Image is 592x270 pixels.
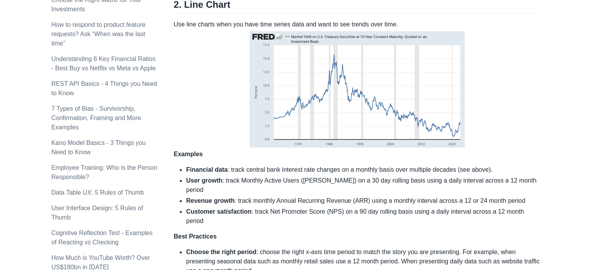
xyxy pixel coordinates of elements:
[51,205,143,221] a: User Interface Design: 5 Rules of Thumb
[186,197,234,204] strong: Revenue growth
[186,165,541,174] li: : track central bank interest rate changes on a monthly basis over multiple decades (see above).
[186,196,541,206] li: : track monthly Annual Recurring Revenue (ARR) using a monthly interval across a 12 or 24 month p...
[186,207,541,226] li: : track Net Promoter Score (NPS) on a 90 day rolling basis using a daily interval across a 12 mon...
[51,230,153,246] a: Cognitive Reflection Test - Examples of Reacting vs Checking
[186,249,256,255] strong: Choose the right period
[51,105,141,131] a: 7 Types of Bias - Survivorship, Confirmation, Framing and More Examples
[51,21,146,47] a: How to respond to product feature requests? Ask “When was the last time”
[186,208,251,215] strong: Customer satisfaction
[51,164,157,180] a: Employee Training: Who is the Person Responsible?
[186,166,228,173] strong: Financial data
[51,139,146,155] a: Kano Model Basics - 3 Things you Need to Know
[186,177,222,184] strong: User growth
[248,29,467,150] img: fed-rate
[174,233,216,240] strong: Best Practices
[51,56,156,71] a: Understanding 6 Key Financial Ratios - Best Buy vs Netflix vs Meta vs Apple
[174,151,203,157] strong: Examples
[174,20,541,159] p: Use line charts when you have time series data and want to see trends over time.
[51,189,144,196] a: Data Table UX: 5 Rules of Thumb
[186,176,541,195] li: : track Monthly Active Users ([PERSON_NAME]) on a 30 day rolling basis using a daily interval acr...
[51,80,157,96] a: REST API Basics - 4 Things you Need to Know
